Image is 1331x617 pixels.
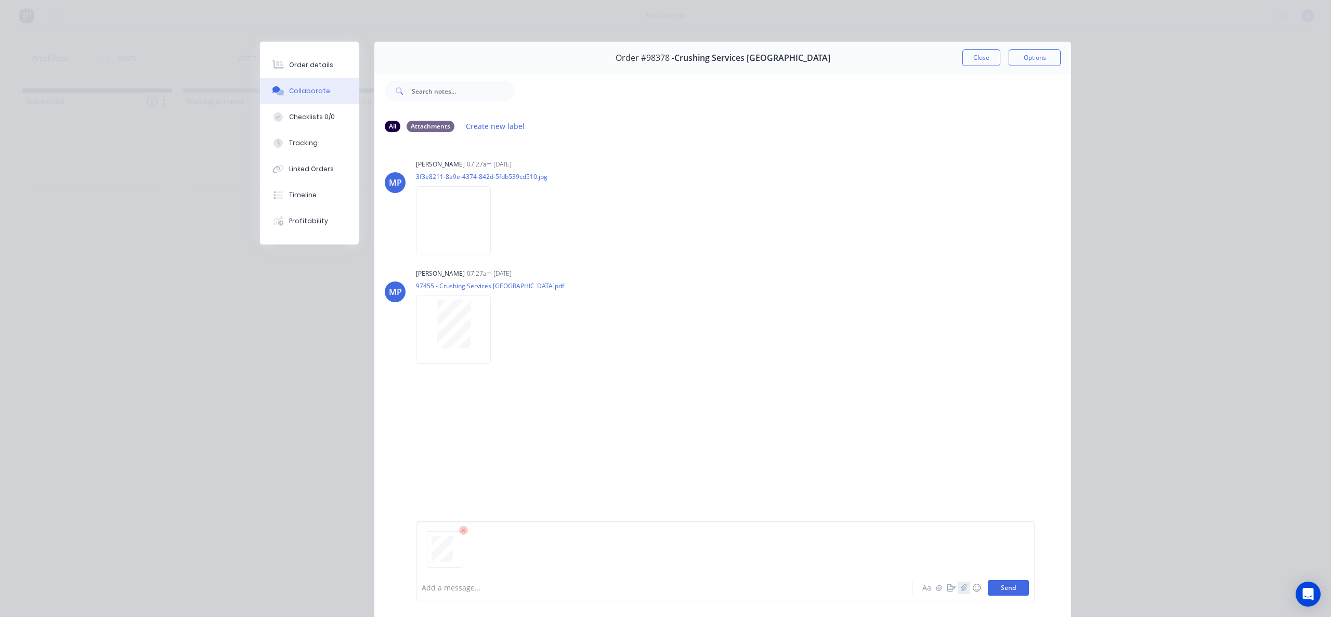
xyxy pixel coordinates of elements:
[289,112,335,122] div: Checklists 0/0
[467,160,512,169] div: 07:27am [DATE]
[962,49,1000,66] button: Close
[289,216,328,226] div: Profitability
[416,172,547,181] p: 3f3e8211-8a9e-4374-842d-5fdb539cd510.jpg
[260,182,359,208] button: Timeline
[467,269,512,278] div: 07:27am [DATE]
[260,156,359,182] button: Linked Orders
[407,121,454,132] div: Attachments
[1296,582,1321,607] div: Open Intercom Messenger
[389,286,402,298] div: MP
[260,104,359,130] button: Checklists 0/0
[970,582,983,594] button: ☺
[674,53,830,63] span: Crushing Services [GEOGRAPHIC_DATA]
[260,78,359,104] button: Collaborate
[416,281,564,290] p: 97455 - Crushing Services [GEOGRAPHIC_DATA]pdf
[385,121,400,132] div: All
[1009,49,1061,66] button: Options
[616,53,674,63] span: Order #98378 -
[988,580,1029,596] button: Send
[289,86,330,96] div: Collaborate
[920,582,933,594] button: Aa
[412,81,515,101] input: Search notes...
[260,130,359,156] button: Tracking
[260,208,359,234] button: Profitability
[416,160,465,169] div: [PERSON_NAME]
[289,190,317,200] div: Timeline
[289,60,333,70] div: Order details
[260,52,359,78] button: Order details
[389,176,402,189] div: MP
[461,119,530,133] button: Create new label
[289,138,318,148] div: Tracking
[289,164,334,174] div: Linked Orders
[933,582,945,594] button: @
[416,269,465,278] div: [PERSON_NAME]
